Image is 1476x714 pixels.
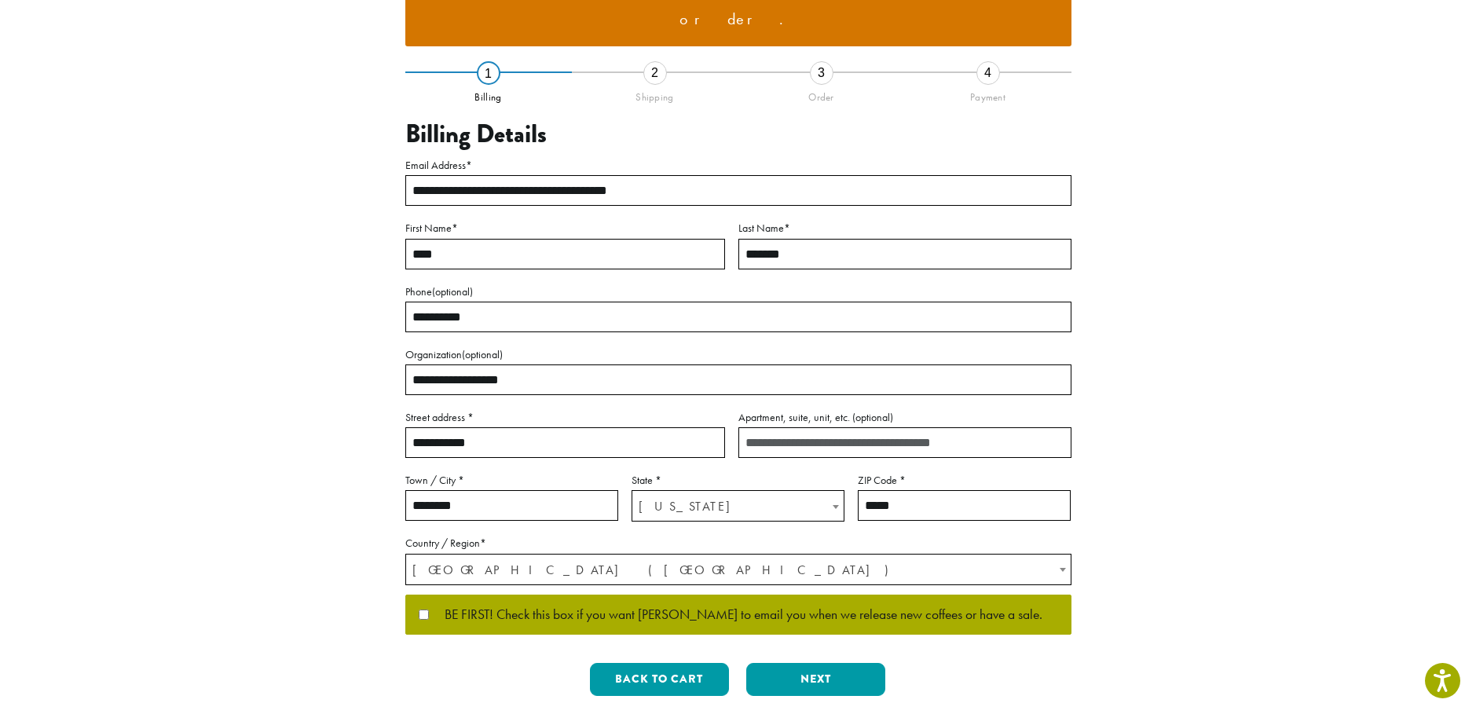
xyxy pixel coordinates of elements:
h3: Billing Details [405,119,1071,149]
label: Last Name [738,218,1071,238]
span: Kentucky [632,491,844,522]
label: Town / City [405,471,618,490]
span: (optional) [852,410,893,424]
label: Email Address [405,156,1071,175]
span: BE FIRST! Check this box if you want [PERSON_NAME] to email you when we release new coffees or ha... [429,608,1042,622]
button: Next [746,663,885,696]
label: First Name [405,218,725,238]
div: Order [738,85,905,104]
label: Organization [405,345,1071,364]
span: (optional) [432,284,473,298]
div: 3 [810,61,833,85]
input: BE FIRST! Check this box if you want [PERSON_NAME] to email you when we release new coffees or ha... [419,610,429,620]
div: 1 [477,61,500,85]
label: Street address [405,408,725,427]
div: Payment [905,85,1071,104]
button: Back to cart [590,663,729,696]
span: United States (US) [406,555,1071,585]
div: Billing [405,85,572,104]
label: ZIP Code [858,471,1071,490]
span: Country / Region [405,554,1071,585]
div: Shipping [572,85,738,104]
div: 4 [976,61,1000,85]
div: 2 [643,61,667,85]
span: State [632,490,844,522]
label: Apartment, suite, unit, etc. [738,408,1071,427]
label: State [632,471,844,490]
span: (optional) [462,347,503,361]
